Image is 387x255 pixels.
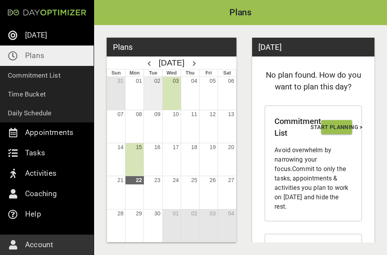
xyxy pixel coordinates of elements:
p: Account [25,239,53,251]
a: 24 [173,177,179,183]
a: 29 [136,210,142,217]
a: 08 [136,111,142,117]
button: Start Planning > [321,120,352,135]
a: 14 [117,144,124,150]
h3: Plans [113,41,133,53]
p: [DATE] [25,29,47,42]
p: Daily Schedule [8,107,52,118]
a: 01 [136,78,142,84]
a: 04 [228,210,234,217]
a: 03 [173,78,179,84]
a: 11 [191,111,198,117]
div: Month View [107,69,236,243]
span: Wed [166,70,176,76]
a: 01 [173,210,179,217]
h2: Plans [94,8,387,17]
a: 30 [154,210,161,217]
a: 16 [154,144,161,150]
a: 19 [210,144,216,150]
span: Tue [149,70,157,76]
p: Appointments [25,126,73,139]
a: 18 [191,144,198,150]
a: 17 [173,144,179,150]
a: 05 [210,78,216,84]
p: Avoid overwhelm by narrowing your focus . Commit to only the tasks, appointments & activities you... [274,146,352,211]
a: 03 [210,210,216,217]
a: 02 [191,210,198,217]
a: 12 [210,111,216,117]
a: 02 [154,78,161,84]
a: 06 [228,78,234,84]
img: Day Optimizer [8,9,86,16]
span: Fri [205,70,212,76]
p: Activities [25,167,56,180]
a: 23 [154,177,161,183]
span: Thu [185,70,194,76]
span: Sat [223,70,231,76]
h3: No plan found. How do you want to plan this day? [265,69,362,93]
h3: Commitment List [274,115,321,139]
p: Tasks [25,147,45,159]
a: 28 [117,210,124,217]
p: Plans [25,49,44,62]
p: Help [25,208,41,220]
a: 09 [154,111,161,117]
a: 15 [136,144,142,150]
a: 21 [117,177,124,183]
a: 20 [228,144,234,150]
p: Coaching [25,188,57,200]
a: 13 [228,111,234,117]
p: Commitment List [8,70,61,81]
a: 25 [191,177,198,183]
h2: [DATE] [159,56,185,69]
h3: [DATE] [258,41,282,53]
a: 10 [173,111,179,117]
a: 22 [136,177,142,183]
span: Start Planning > [327,122,346,132]
a: 27 [228,177,234,183]
a: 04 [191,78,198,84]
p: Time Bucket [8,89,46,100]
a: 26 [210,177,216,183]
a: 31 [117,78,124,84]
a: 07 [117,111,124,117]
span: Mon [129,70,140,76]
span: Sun [111,70,121,76]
